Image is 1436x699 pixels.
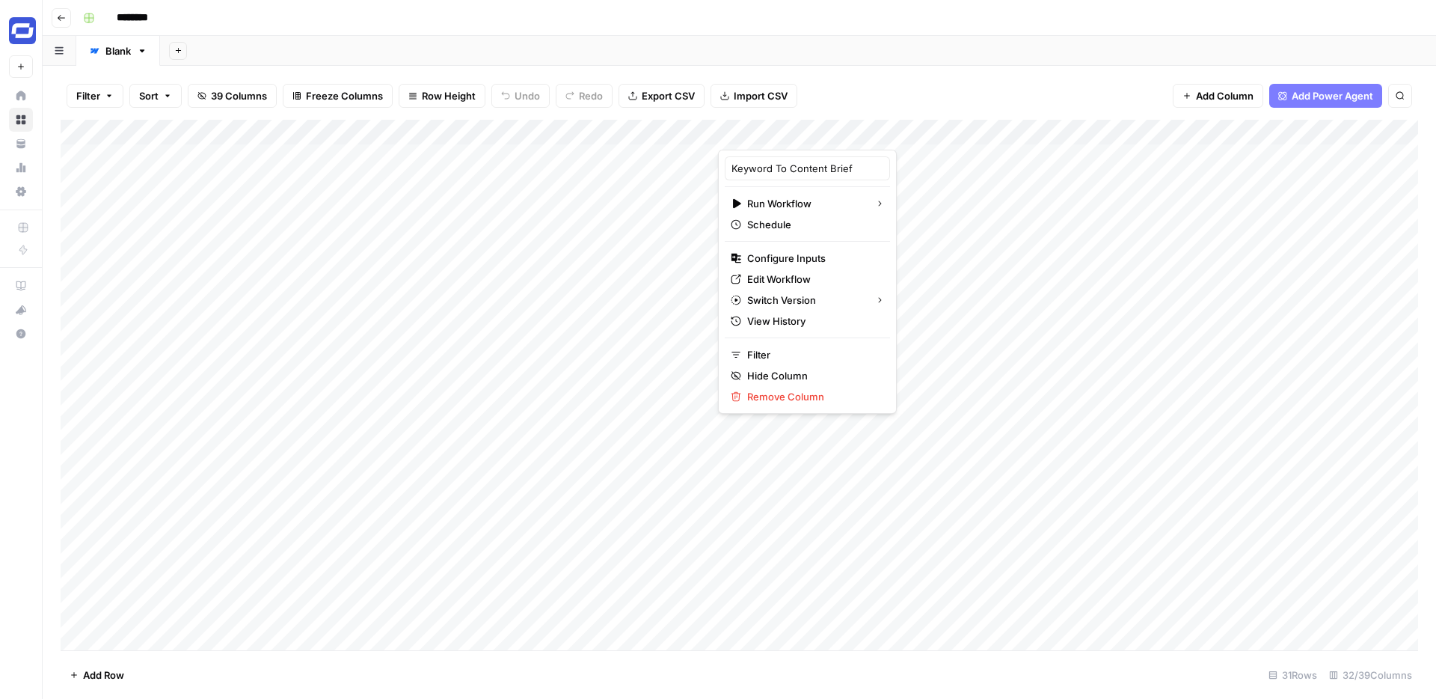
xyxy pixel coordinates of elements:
span: Add Column [1196,88,1254,103]
a: Home [9,84,33,108]
div: 31 Rows [1262,663,1323,687]
button: Add Column [1173,84,1263,108]
button: Import CSV [711,84,797,108]
a: Settings [9,180,33,204]
a: Blank [76,36,160,66]
a: AirOps Academy [9,274,33,298]
span: Switch Version [747,293,863,308]
button: Freeze Columns [283,84,393,108]
span: Schedule [747,217,878,232]
span: View History [747,314,878,329]
span: Remove Column [747,389,878,404]
span: Edit Workflow [747,272,878,287]
span: Row Height [422,88,476,103]
button: Undo [491,84,550,108]
a: Browse [9,108,33,132]
button: 39 Columns [188,84,277,108]
button: What's new? [9,298,33,322]
span: Filter [76,88,100,103]
span: Import CSV [734,88,788,103]
button: Row Height [399,84,485,108]
span: Add Power Agent [1292,88,1373,103]
a: Usage [9,156,33,180]
button: Add Power Agent [1269,84,1382,108]
span: Redo [579,88,603,103]
span: Filter [747,347,878,362]
span: Sort [139,88,159,103]
button: Add Row [61,663,133,687]
a: Your Data [9,132,33,156]
span: Add Row [83,668,124,683]
button: Export CSV [619,84,705,108]
span: Export CSV [642,88,695,103]
div: Blank [105,43,131,58]
button: Filter [67,84,123,108]
button: Help + Support [9,322,33,346]
button: Sort [129,84,182,108]
span: 39 Columns [211,88,267,103]
button: Redo [556,84,613,108]
span: Hide Column [747,368,878,383]
span: Run Workflow [747,196,863,211]
span: Undo [515,88,540,103]
div: 32/39 Columns [1323,663,1418,687]
button: Workspace: Synthesia [9,12,33,49]
span: Configure Inputs [747,251,878,266]
span: Freeze Columns [306,88,383,103]
div: What's new? [10,299,32,321]
img: Synthesia Logo [9,17,36,44]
